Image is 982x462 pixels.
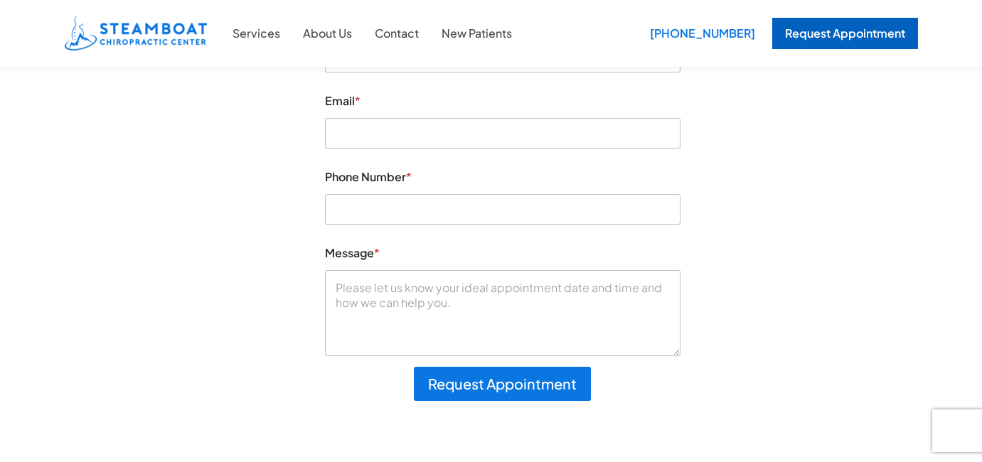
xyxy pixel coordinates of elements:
[430,24,523,43] a: New Patients
[221,16,523,50] nav: Site Navigation
[325,170,681,183] label: Phone Number
[640,18,758,49] a: [PHONE_NUMBER]
[772,18,918,49] a: Request Appointment
[65,16,207,50] img: Steamboat Chiropractic Center
[325,94,681,107] label: Email
[221,24,292,43] a: Services
[292,24,363,43] a: About Us
[640,18,765,49] div: [PHONE_NUMBER]
[325,246,681,259] label: Message
[414,367,591,401] button: Request Appointment
[363,24,430,43] a: Contact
